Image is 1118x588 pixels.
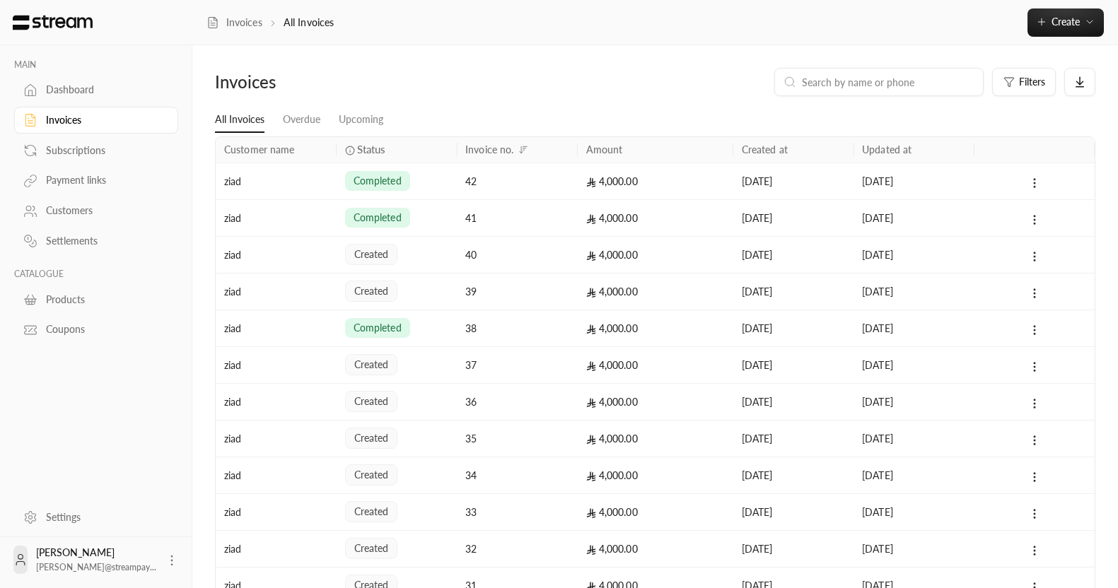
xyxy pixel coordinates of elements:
div: 4,000.00 [586,200,725,236]
div: Settlements [46,234,161,248]
div: ziad [224,421,328,457]
div: [DATE] [742,274,846,310]
div: Invoices [46,113,161,127]
div: Payment links [46,173,161,187]
div: [DATE] [742,237,846,273]
div: 4,000.00 [586,237,725,273]
a: Invoices [14,107,178,134]
button: Filters [992,68,1056,96]
button: Create [1027,8,1104,37]
a: Invoices [206,16,262,30]
div: [DATE] [862,163,966,199]
span: created [354,505,389,519]
span: created [354,431,389,445]
a: Dashboard [14,76,178,104]
div: Invoices [215,71,425,93]
div: ziad [224,274,328,310]
span: completed [354,174,402,188]
div: Products [46,293,161,307]
span: created [354,468,389,482]
div: 4,000.00 [586,347,725,383]
span: created [354,247,389,261]
p: CATALOGUE [14,269,178,280]
div: [DATE] [742,200,846,236]
a: All Invoices [215,107,264,133]
div: ziad [224,494,328,530]
span: Status [357,142,385,157]
div: [DATE] [742,347,846,383]
div: [DATE] [862,421,966,457]
div: ziad [224,384,328,420]
div: Created at [742,143,788,155]
div: [DATE] [862,274,966,310]
div: [DATE] [742,310,846,346]
div: Updated at [862,143,912,155]
div: [PERSON_NAME] [36,546,156,574]
a: Customers [14,197,178,225]
div: 4,000.00 [586,274,725,310]
div: ziad [224,237,328,273]
span: [PERSON_NAME]@streampay... [36,562,156,572]
span: created [354,394,389,408]
div: 33 [465,494,569,530]
div: [DATE] [862,347,966,383]
div: [DATE] [862,200,966,236]
div: [DATE] [862,310,966,346]
span: completed [354,321,402,335]
div: 37 [465,347,569,383]
div: [DATE] [742,384,846,420]
p: All Invoices [284,16,334,30]
span: Filters [1019,77,1045,87]
div: 4,000.00 [586,531,725,567]
div: Settings [46,510,161,524]
div: ziad [224,347,328,383]
div: [DATE] [862,494,966,530]
div: [DATE] [742,494,846,530]
div: [DATE] [862,384,966,420]
div: ziad [224,457,328,493]
nav: breadcrumb [206,16,334,30]
input: Search by name or phone [802,74,974,90]
button: Sort [515,141,532,158]
a: Products [14,286,178,313]
span: completed [354,211,402,225]
div: [DATE] [742,531,846,567]
div: 4,000.00 [586,421,725,457]
div: 4,000.00 [586,310,725,346]
div: Subscriptions [46,143,161,158]
div: 4,000.00 [586,384,725,420]
span: Create [1052,16,1080,28]
div: Dashboard [46,83,161,97]
a: Coupons [14,316,178,343]
div: Customers [46,204,161,218]
div: [DATE] [862,531,966,567]
span: created [354,358,389,372]
div: 40 [465,237,569,273]
div: 4,000.00 [586,457,725,493]
div: Invoice no. [465,143,513,155]
div: Customer name [224,143,295,155]
a: Settings [14,503,178,531]
div: 4,000.00 [586,494,725,530]
div: 41 [465,200,569,236]
a: Upcoming [339,107,383,132]
div: [DATE] [862,457,966,493]
div: ziad [224,163,328,199]
span: created [354,541,389,555]
div: Amount [586,143,623,155]
div: 34 [465,457,569,493]
img: Logo [11,15,94,30]
div: ziad [224,200,328,236]
span: created [354,284,389,298]
div: 35 [465,421,569,457]
div: [DATE] [862,237,966,273]
a: Payment links [14,167,178,194]
div: 39 [465,274,569,310]
div: [DATE] [742,457,846,493]
div: [DATE] [742,421,846,457]
div: 38 [465,310,569,346]
div: [DATE] [742,163,846,199]
div: 4,000.00 [586,163,725,199]
p: MAIN [14,59,178,71]
a: Overdue [283,107,320,132]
